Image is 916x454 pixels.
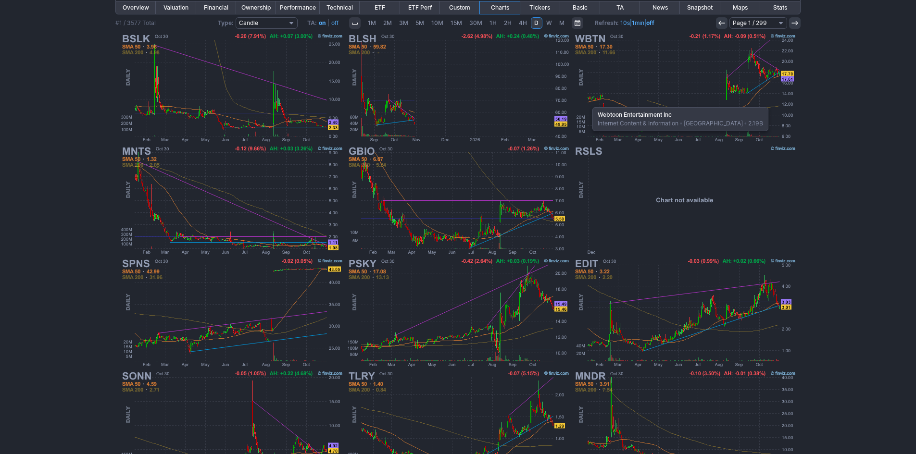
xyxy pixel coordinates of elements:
[466,17,486,29] a: 30M
[380,17,395,29] a: 2M
[119,257,344,369] img: SPNS - Sapiens International Corp NV - Stock Price Chart
[319,19,326,26] a: on
[364,17,379,29] a: 1M
[236,1,276,14] a: Ownership
[368,19,376,26] span: 1M
[349,17,361,29] button: Interval
[743,120,748,127] span: •
[486,17,500,29] a: 1H
[632,19,644,26] a: 1min
[595,18,654,28] span: | |
[415,19,424,26] span: 5M
[572,144,797,257] img: RSLS - ReShape Lifesciences Inc - Stock Price Chart
[399,19,408,26] span: 3M
[218,19,234,26] b: Type:
[451,19,462,26] span: 15M
[412,17,427,29] a: 5M
[276,1,320,14] a: Performance
[119,32,344,144] img: BSLK - Bolt Projects Holdings Inc - Stock Price Chart
[115,18,156,28] div: #1 / 3577 Total
[307,19,317,26] b: TA:
[515,17,530,29] a: 4H
[346,32,571,144] img: BLSH - Bullish - Stock Price Chart
[556,17,568,29] a: M
[346,144,571,257] img: GBIO - Generation Bio Co - Stock Price Chart
[600,1,640,14] a: TA
[678,120,684,127] span: •
[519,19,527,26] span: 4H
[598,111,672,118] b: Webtoon Entertainment Inc
[196,1,236,14] a: Financial
[501,17,515,29] a: 2H
[331,19,339,26] a: off
[572,17,583,29] button: Range
[546,19,552,26] span: W
[156,1,196,14] a: Valuation
[440,1,480,14] a: Custom
[760,1,800,14] a: Stats
[620,19,630,26] a: 10s
[400,1,440,14] a: ETF Perf
[119,144,344,257] img: MNTS - Momentus Inc - Stock Price Chart
[640,1,680,14] a: News
[480,1,520,14] a: Charts
[431,19,443,26] span: 10M
[383,19,392,26] span: 2M
[504,19,512,26] span: 2H
[595,19,619,26] b: Refresh:
[592,107,768,131] div: Internet Content & Information [GEOGRAPHIC_DATA] 2.19B
[428,17,447,29] a: 10M
[572,257,797,369] img: EDIT - Editas Medicine Inc - Stock Price Chart
[396,17,412,29] a: 3M
[534,19,539,26] span: D
[320,1,360,14] a: Technical
[559,19,565,26] span: M
[327,19,329,26] span: |
[469,19,482,26] span: 30M
[116,1,156,14] a: Overview
[346,257,571,369] img: PSKY - Paramount Skydance Corp - Stock Price Chart
[560,1,600,14] a: Basic
[543,17,555,29] a: W
[680,1,720,14] a: Snapshot
[360,1,400,14] a: ETF
[531,17,542,29] a: D
[646,19,654,26] a: off
[520,1,560,14] a: Tickers
[489,19,497,26] span: 1H
[720,1,760,14] a: Maps
[572,32,797,144] img: WBTN - Webtoon Entertainment Inc - Stock Price Chart
[447,17,465,29] a: 15M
